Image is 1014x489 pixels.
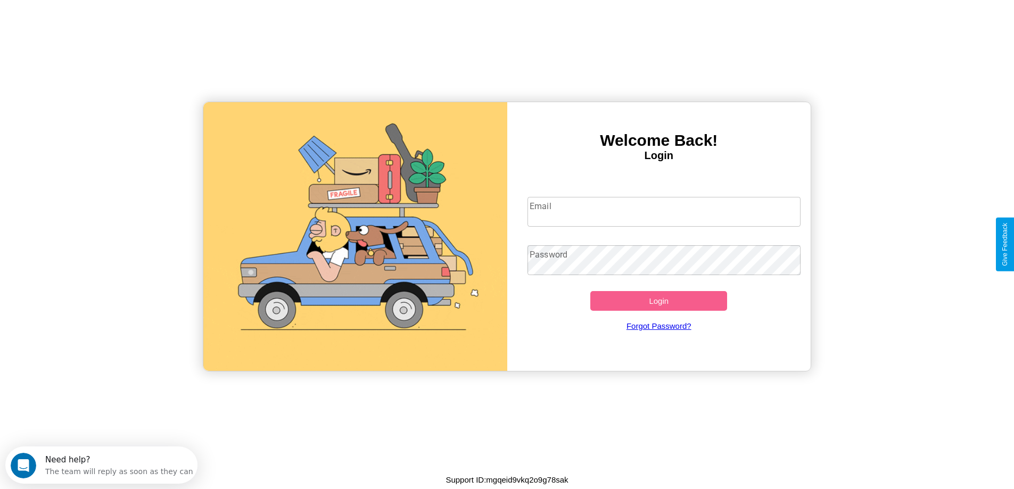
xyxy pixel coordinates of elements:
div: Open Intercom Messenger [4,4,198,34]
h4: Login [507,150,811,162]
iframe: Intercom live chat discovery launcher [5,446,197,484]
div: Give Feedback [1001,223,1009,266]
div: Need help? [40,9,188,18]
iframe: Intercom live chat [11,453,36,478]
div: The team will reply as soon as they can [40,18,188,29]
p: Support ID: mgqeid9vkq2o9g78sak [446,473,568,487]
a: Forgot Password? [522,311,795,341]
button: Login [590,291,727,311]
img: gif [203,102,507,371]
h3: Welcome Back! [507,131,811,150]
